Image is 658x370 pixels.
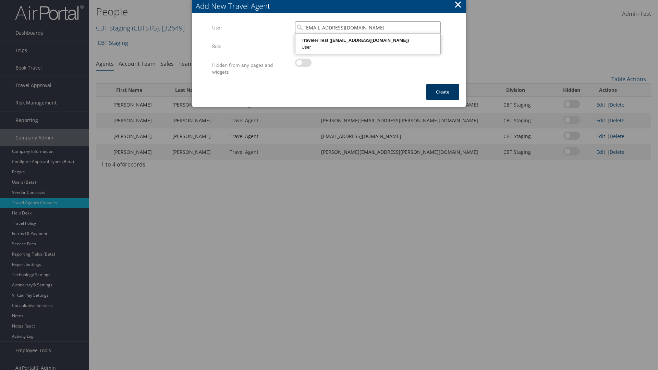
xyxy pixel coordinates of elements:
input: Search Users [295,21,441,34]
label: Role [212,40,290,53]
label: Hidden from any pages and widgets [212,59,290,79]
button: Create [426,84,459,100]
div: Add New Travel Agent [196,1,466,11]
div: User [296,44,439,51]
div: Traveler Test ([EMAIL_ADDRESS][DOMAIN_NAME]) [296,37,439,44]
label: User [212,21,290,34]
